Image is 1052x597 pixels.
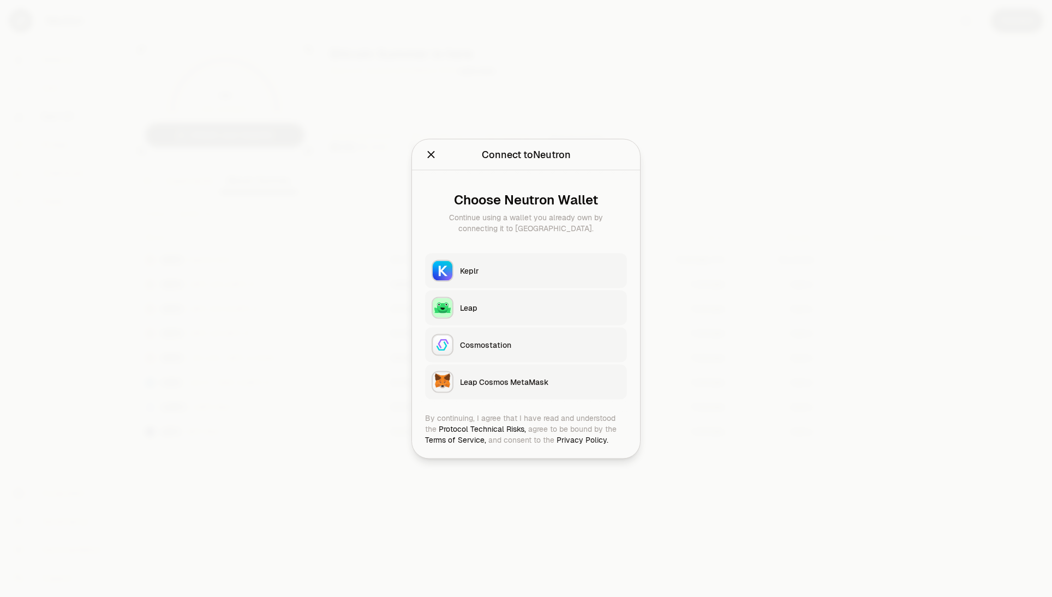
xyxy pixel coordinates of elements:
[425,435,486,444] a: Terms of Service,
[433,372,452,391] img: Leap Cosmos MetaMask
[434,212,618,233] div: Continue using a wallet you already own by connecting it to [GEOGRAPHIC_DATA].
[425,364,627,399] button: Leap Cosmos MetaMaskLeap Cosmos MetaMask
[433,298,452,317] img: Leap
[460,339,620,350] div: Cosmostation
[433,261,452,280] img: Keplr
[425,327,627,362] button: CosmostationCosmostation
[460,376,620,387] div: Leap Cosmos MetaMask
[460,302,620,313] div: Leap
[425,290,627,325] button: LeapLeap
[439,424,526,433] a: Protocol Technical Risks,
[433,335,452,354] img: Cosmostation
[460,265,620,276] div: Keplr
[482,147,571,162] div: Connect to Neutron
[425,412,627,445] div: By continuing, I agree that I have read and understood the agree to be bound by the and consent t...
[425,253,627,288] button: KeplrKeplr
[557,435,608,444] a: Privacy Policy.
[434,192,618,207] div: Choose Neutron Wallet
[425,147,437,162] button: Close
